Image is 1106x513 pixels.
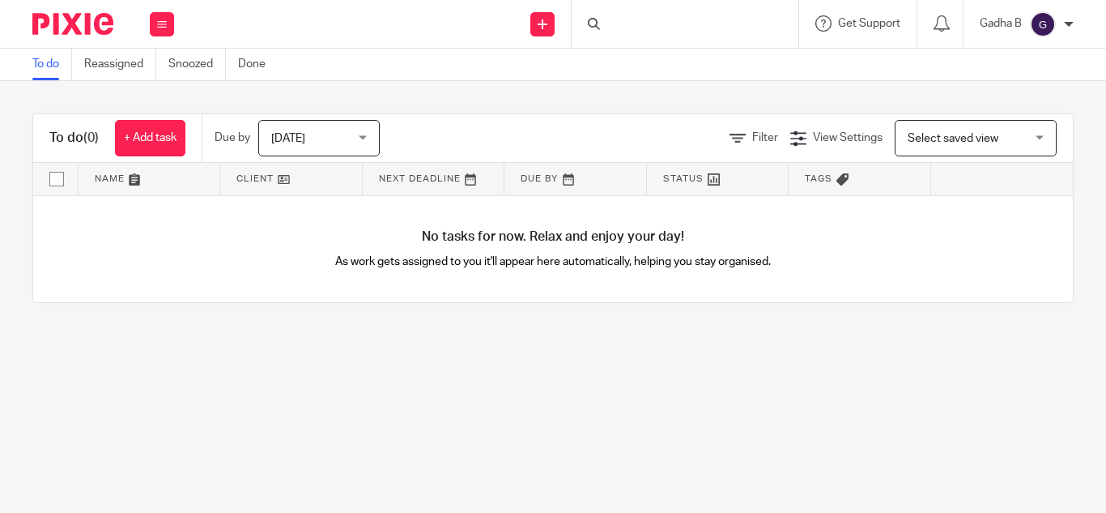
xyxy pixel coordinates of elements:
span: View Settings [813,132,883,143]
h4: No tasks for now. Relax and enjoy your day! [33,229,1073,246]
a: Reassigned [84,49,156,80]
span: Select saved view [908,133,998,144]
p: Due by [215,130,250,146]
p: Gadha B [980,15,1022,32]
p: As work gets assigned to you it'll appear here automatically, helping you stay organised. [293,254,813,270]
a: To do [32,49,72,80]
h1: To do [49,130,99,147]
span: [DATE] [271,133,305,144]
a: + Add task [115,120,185,156]
span: (0) [83,131,99,144]
span: Tags [805,174,832,183]
span: Get Support [838,18,900,29]
a: Snoozed [168,49,226,80]
img: Pixie [32,13,113,35]
span: Filter [752,132,778,143]
a: Done [238,49,278,80]
img: svg%3E [1030,11,1056,37]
